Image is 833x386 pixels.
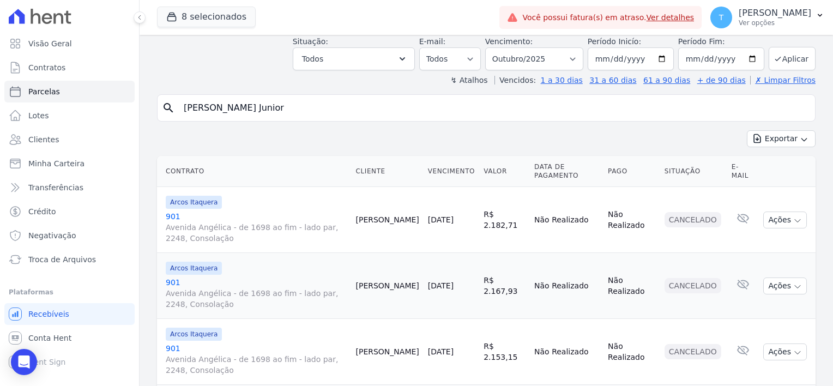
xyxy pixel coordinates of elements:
span: Lotes [28,110,49,121]
label: Vencidos: [494,76,536,85]
label: ↯ Atalhos [450,76,487,85]
a: 901Avenida Angélica - de 1698 ao fim - lado par, 2248, Consolação [166,277,347,310]
a: Negativação [4,225,135,246]
td: Não Realizado [530,187,603,253]
span: Arcos Itaquera [166,262,222,275]
a: Lotes [4,105,135,126]
th: Contrato [157,156,351,187]
a: Visão Geral [4,33,135,55]
span: Troca de Arquivos [28,254,96,265]
a: 901Avenida Angélica - de 1698 ao fim - lado par, 2248, Consolação [166,343,347,376]
a: [DATE] [428,281,454,290]
button: T [PERSON_NAME] Ver opções [702,2,833,33]
td: [PERSON_NAME] [351,253,423,319]
input: Buscar por nome do lote ou do cliente [177,97,811,119]
a: Contratos [4,57,135,79]
th: Vencimento [424,156,479,187]
label: Período Fim: [678,36,764,47]
button: Ações [763,212,807,228]
span: Avenida Angélica - de 1698 ao fim - lado par, 2248, Consolação [166,354,347,376]
td: [PERSON_NAME] [351,187,423,253]
span: Minha Carteira [28,158,84,169]
label: E-mail: [419,37,446,46]
i: search [162,101,175,114]
button: 8 selecionados [157,7,256,27]
p: [PERSON_NAME] [739,8,811,19]
button: Todos [293,47,415,70]
td: Não Realizado [603,253,660,319]
td: Não Realizado [603,319,660,385]
a: Ver detalhes [647,13,695,22]
span: Recebíveis [28,309,69,319]
th: Situação [660,156,727,187]
label: Situação: [293,37,328,46]
td: Não Realizado [603,187,660,253]
th: Cliente [351,156,423,187]
th: Data de Pagamento [530,156,603,187]
p: Ver opções [739,19,811,27]
button: Aplicar [769,47,816,70]
td: R$ 2.182,71 [479,187,530,253]
a: Clientes [4,129,135,150]
span: Visão Geral [28,38,72,49]
td: Não Realizado [530,319,603,385]
th: Pago [603,156,660,187]
span: Arcos Itaquera [166,196,222,209]
span: Contratos [28,62,65,73]
button: Ações [763,278,807,294]
span: Avenida Angélica - de 1698 ao fim - lado par, 2248, Consolação [166,222,347,244]
div: Open Intercom Messenger [11,349,37,375]
a: Minha Carteira [4,153,135,174]
a: ✗ Limpar Filtros [750,76,816,85]
a: 61 a 90 dias [643,76,690,85]
td: R$ 2.153,15 [479,319,530,385]
span: Você possui fatura(s) em atraso. [522,12,694,23]
div: Cancelado [665,278,721,293]
a: [DATE] [428,347,454,356]
td: [PERSON_NAME] [351,319,423,385]
a: Troca de Arquivos [4,249,135,270]
div: Plataformas [9,286,130,299]
span: Arcos Itaquera [166,328,222,341]
a: Transferências [4,177,135,198]
a: Conta Hent [4,327,135,349]
a: [DATE] [428,215,454,224]
span: Conta Hent [28,333,71,343]
label: Período Inicío: [588,37,641,46]
label: Vencimento: [485,37,533,46]
td: R$ 2.167,93 [479,253,530,319]
button: Exportar [747,130,816,147]
a: 31 a 60 dias [589,76,636,85]
a: + de 90 dias [697,76,746,85]
span: Clientes [28,134,59,145]
span: Avenida Angélica - de 1698 ao fim - lado par, 2248, Consolação [166,288,347,310]
button: Ações [763,343,807,360]
span: Negativação [28,230,76,241]
span: Transferências [28,182,83,193]
a: Parcelas [4,81,135,102]
th: E-mail [727,156,759,187]
a: Crédito [4,201,135,222]
span: Crédito [28,206,56,217]
span: T [719,14,724,21]
div: Cancelado [665,212,721,227]
div: Cancelado [665,344,721,359]
span: Todos [302,52,323,65]
a: 901Avenida Angélica - de 1698 ao fim - lado par, 2248, Consolação [166,211,347,244]
a: Recebíveis [4,303,135,325]
span: Parcelas [28,86,60,97]
td: Não Realizado [530,253,603,319]
th: Valor [479,156,530,187]
a: 1 a 30 dias [541,76,583,85]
